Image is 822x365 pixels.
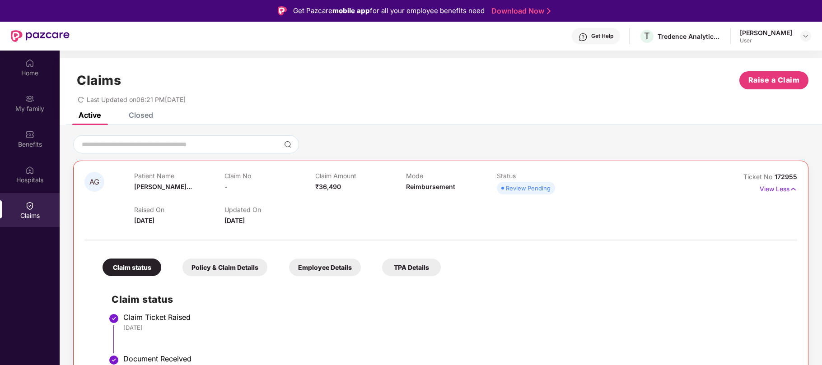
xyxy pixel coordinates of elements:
p: Raised On [134,206,225,213]
div: Get Pazcare for all your employee benefits need [293,5,485,16]
div: TPA Details [382,259,441,276]
img: svg+xml;base64,PHN2ZyBpZD0iSG9zcGl0YWxzIiB4bWxucz0iaHR0cDovL3d3dy53My5vcmcvMjAwMC9zdmciIHdpZHRoPS... [25,166,34,175]
div: Tredence Analytics Solutions Private Limited [658,32,721,41]
div: Get Help [591,32,613,40]
span: Ticket No [743,173,775,180]
img: svg+xml;base64,PHN2ZyBpZD0iU2VhcmNoLTMyeDMyIiB4bWxucz0iaHR0cDovL3d3dy53My5vcmcvMjAwMC9zdmciIHdpZH... [284,141,291,148]
strong: mobile app [332,6,370,15]
img: New Pazcare Logo [11,30,70,42]
a: Download Now [491,6,548,16]
p: Patient Name [134,172,225,180]
span: - [224,183,228,190]
span: Last Updated on 06:21 PM[DATE] [87,96,186,103]
div: Review Pending [506,184,551,193]
img: svg+xml;base64,PHN2ZyBpZD0iSG9tZSIgeG1sbnM9Imh0dHA6Ly93d3cudzMub3JnLzIwMDAvc3ZnIiB3aWR0aD0iMjAiIG... [25,59,34,68]
span: Raise a Claim [748,74,800,86]
span: T [644,31,650,42]
h1: Claims [77,73,121,88]
p: Mode [406,172,497,180]
p: Status [497,172,588,180]
div: Document Received [123,354,788,363]
span: Reimbursement [406,183,455,190]
span: [DATE] [224,217,245,224]
img: svg+xml;base64,PHN2ZyBpZD0iU3RlcC1Eb25lLTMyeDMyIiB4bWxucz0iaHR0cDovL3d3dy53My5vcmcvMjAwMC9zdmciIH... [108,313,119,324]
div: User [740,37,792,44]
p: View Less [760,182,797,194]
button: Raise a Claim [739,71,808,89]
div: Claim Ticket Raised [123,313,788,322]
img: svg+xml;base64,PHN2ZyBpZD0iQmVuZWZpdHMiIHhtbG5zPSJodHRwOi8vd3d3LnczLm9yZy8yMDAwL3N2ZyIgd2lkdGg9Ij... [25,130,34,139]
span: ₹36,490 [315,183,341,190]
div: Employee Details [289,259,361,276]
span: redo [78,96,84,103]
h2: Claim status [112,292,788,307]
div: Policy & Claim Details [182,259,267,276]
p: Claim Amount [315,172,406,180]
span: 172955 [775,173,797,180]
img: svg+xml;base64,PHN2ZyBpZD0iRHJvcGRvd24tMzJ4MzIiIHhtbG5zPSJodHRwOi8vd3d3LnczLm9yZy8yMDAwL3N2ZyIgd2... [802,32,809,40]
span: AG [89,178,99,186]
div: [PERSON_NAME] [740,28,792,37]
img: svg+xml;base64,PHN2ZyB4bWxucz0iaHR0cDovL3d3dy53My5vcmcvMjAwMC9zdmciIHdpZHRoPSIxNyIgaGVpZ2h0PSIxNy... [789,184,797,194]
img: svg+xml;base64,PHN2ZyBpZD0iQ2xhaW0iIHhtbG5zPSJodHRwOi8vd3d3LnczLm9yZy8yMDAwL3N2ZyIgd2lkdGg9IjIwIi... [25,201,34,210]
img: svg+xml;base64,PHN2ZyB3aWR0aD0iMjAiIGhlaWdodD0iMjAiIHZpZXdCb3g9IjAgMCAyMCAyMCIgZmlsbD0ibm9uZSIgeG... [25,94,34,103]
p: Claim No [224,172,315,180]
span: [PERSON_NAME]... [134,183,192,190]
img: Stroke [547,6,551,16]
span: [DATE] [134,217,154,224]
div: Closed [129,111,153,120]
p: Updated On [224,206,315,213]
div: Claim status [103,259,161,276]
div: [DATE] [123,323,788,332]
img: svg+xml;base64,PHN2ZyBpZD0iSGVscC0zMngzMiIgeG1sbnM9Imh0dHA6Ly93d3cudzMub3JnLzIwMDAvc3ZnIiB3aWR0aD... [579,32,588,42]
img: Logo [278,6,287,15]
div: Active [79,111,101,120]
